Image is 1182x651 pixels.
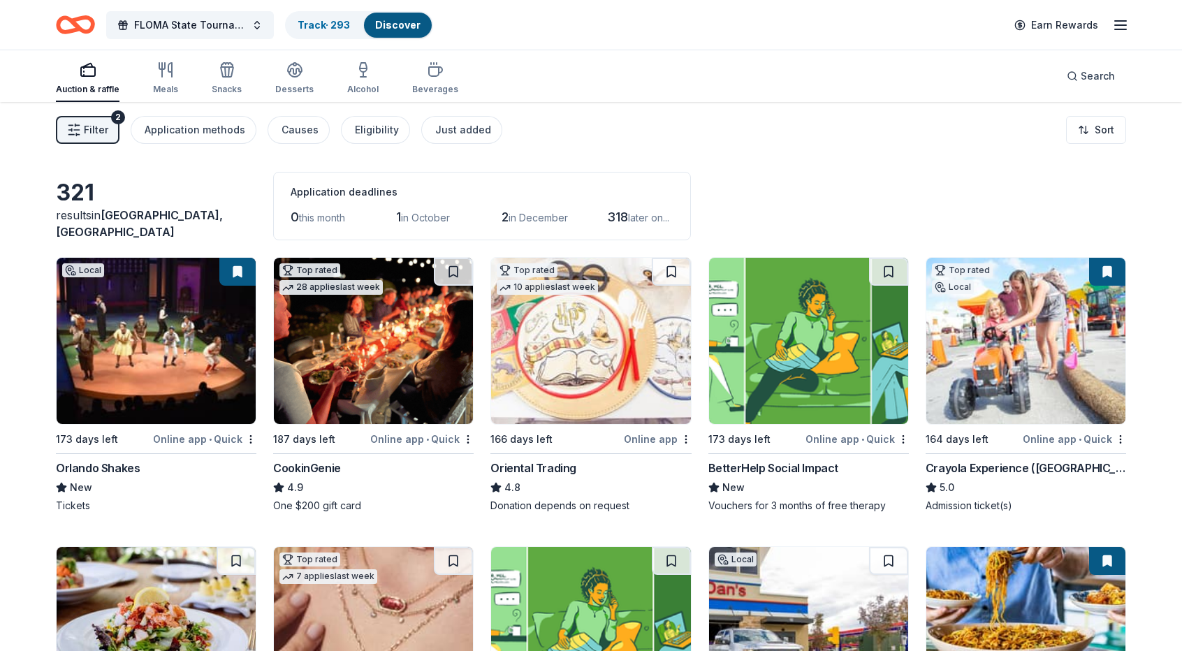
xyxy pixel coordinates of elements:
div: CookinGenie [273,460,341,476]
span: 1 [396,210,401,224]
div: Online app Quick [153,430,256,448]
span: • [861,434,864,445]
div: Just added [435,122,491,138]
div: BetterHelp Social Impact [708,460,838,476]
div: Donation depends on request [490,499,691,513]
div: Admission ticket(s) [926,499,1126,513]
span: 318 [607,210,628,224]
button: Desserts [275,56,314,102]
div: Local [932,280,974,294]
a: Image for BetterHelp Social Impact173 days leftOnline app•QuickBetterHelp Social ImpactNewVoucher... [708,257,909,513]
div: Oriental Trading [490,460,576,476]
img: Image for Orlando Shakes [57,258,256,424]
span: [GEOGRAPHIC_DATA], [GEOGRAPHIC_DATA] [56,208,223,239]
span: 4.8 [504,479,520,496]
img: Image for CookinGenie [274,258,473,424]
span: 0 [291,210,299,224]
button: Search [1056,62,1126,90]
div: 173 days left [708,431,771,448]
span: • [426,434,429,445]
button: Causes [268,116,330,144]
div: Application deadlines [291,184,673,200]
div: Auction & raffle [56,84,119,95]
div: 187 days left [273,431,335,448]
div: Snacks [212,84,242,95]
button: FLOMA State Tournament [106,11,274,39]
button: Snacks [212,56,242,102]
span: 4.9 [287,479,303,496]
button: Application methods [131,116,256,144]
div: Online app Quick [805,430,909,448]
div: Meals [153,84,178,95]
div: 173 days left [56,431,118,448]
span: FLOMA State Tournament [134,17,246,34]
a: Discover [375,19,421,31]
span: in December [509,212,568,224]
div: 7 applies last week [279,569,377,584]
div: Tickets [56,499,256,513]
span: later on... [628,212,669,224]
div: 321 [56,179,256,207]
div: Eligibility [355,122,399,138]
div: Beverages [412,84,458,95]
div: One $200 gift card [273,499,474,513]
div: 2 [111,110,125,124]
span: Filter [84,122,108,138]
button: Sort [1066,116,1126,144]
div: Online app [624,430,692,448]
div: 28 applies last week [279,280,383,295]
a: Image for Orlando ShakesLocal173 days leftOnline app•QuickOrlando ShakesNewTickets [56,257,256,513]
button: Eligibility [341,116,410,144]
button: Auction & raffle [56,56,119,102]
div: Alcohol [347,84,379,95]
div: Online app Quick [370,430,474,448]
div: Top rated [497,263,557,277]
div: results [56,207,256,240]
span: in October [401,212,450,224]
span: New [70,479,92,496]
a: Earn Rewards [1006,13,1107,38]
button: Beverages [412,56,458,102]
span: New [722,479,745,496]
a: Track· 293 [298,19,350,31]
img: Image for Crayola Experience (Orlando) [926,258,1125,424]
div: 10 applies last week [497,280,598,295]
button: Track· 293Discover [285,11,433,39]
span: Search [1081,68,1115,85]
div: Online app Quick [1023,430,1126,448]
div: Application methods [145,122,245,138]
div: Top rated [279,263,340,277]
a: Image for CookinGenieTop rated28 applieslast week187 days leftOnline app•QuickCookinGenie4.9One $... [273,257,474,513]
button: Just added [421,116,502,144]
div: Top rated [932,263,993,277]
span: • [1079,434,1081,445]
div: Top rated [279,553,340,566]
span: 2 [502,210,509,224]
div: Vouchers for 3 months of free therapy [708,499,909,513]
div: 166 days left [490,431,553,448]
span: in [56,208,223,239]
div: Local [715,553,757,566]
span: this month [299,212,345,224]
span: • [209,434,212,445]
div: Local [62,263,104,277]
a: Home [56,8,95,41]
div: Causes [282,122,319,138]
div: Desserts [275,84,314,95]
span: 5.0 [940,479,954,496]
a: Image for Crayola Experience (Orlando)Top ratedLocal164 days leftOnline app•QuickCrayola Experien... [926,257,1126,513]
div: Crayola Experience ([GEOGRAPHIC_DATA]) [926,460,1126,476]
button: Filter2 [56,116,119,144]
button: Meals [153,56,178,102]
img: Image for BetterHelp Social Impact [709,258,908,424]
span: Sort [1095,122,1114,138]
img: Image for Oriental Trading [491,258,690,424]
a: Image for Oriental TradingTop rated10 applieslast week166 days leftOnline appOriental Trading4.8D... [490,257,691,513]
button: Alcohol [347,56,379,102]
div: Orlando Shakes [56,460,140,476]
div: 164 days left [926,431,988,448]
